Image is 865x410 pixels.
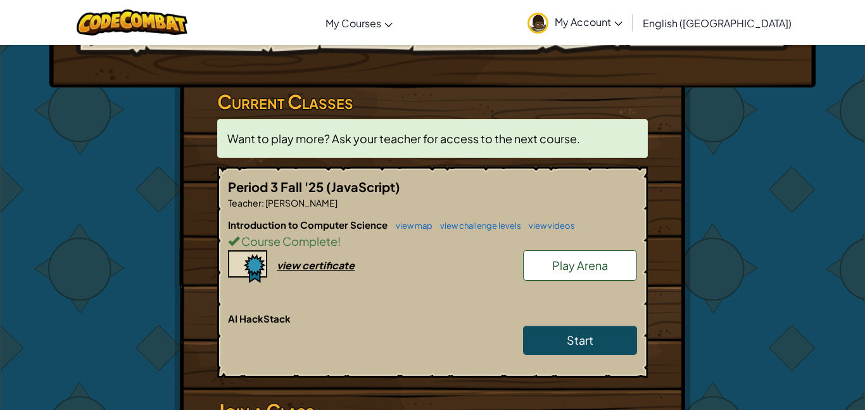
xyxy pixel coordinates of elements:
[434,221,521,231] a: view challenge levels
[521,3,629,42] a: My Account
[228,197,262,208] span: Teacher
[217,87,648,116] h3: Current Classes
[264,197,338,208] span: [PERSON_NAME]
[227,131,580,146] span: Want to play more? Ask your teacher for access to the next course.
[228,259,355,272] a: view certificate
[338,234,341,248] span: !
[326,179,400,195] span: (JavaScript)
[239,234,338,248] span: Course Complete
[77,10,187,35] img: CodeCombat logo
[319,6,399,40] a: My Courses
[555,15,622,29] span: My Account
[228,219,389,231] span: Introduction to Computer Science
[228,179,326,195] span: Period 3 Fall '25
[527,13,548,34] img: avatar
[552,258,608,272] span: Play Arena
[228,312,291,324] span: AI HackStack
[389,221,432,231] a: view map
[325,16,381,30] span: My Courses
[228,250,267,283] img: certificate-icon.png
[643,16,792,30] span: English ([GEOGRAPHIC_DATA])
[636,6,798,40] a: English ([GEOGRAPHIC_DATA])
[522,221,575,231] a: view videos
[277,259,355,272] div: view certificate
[567,333,593,347] span: Start
[262,197,264,208] span: :
[523,326,637,355] a: Start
